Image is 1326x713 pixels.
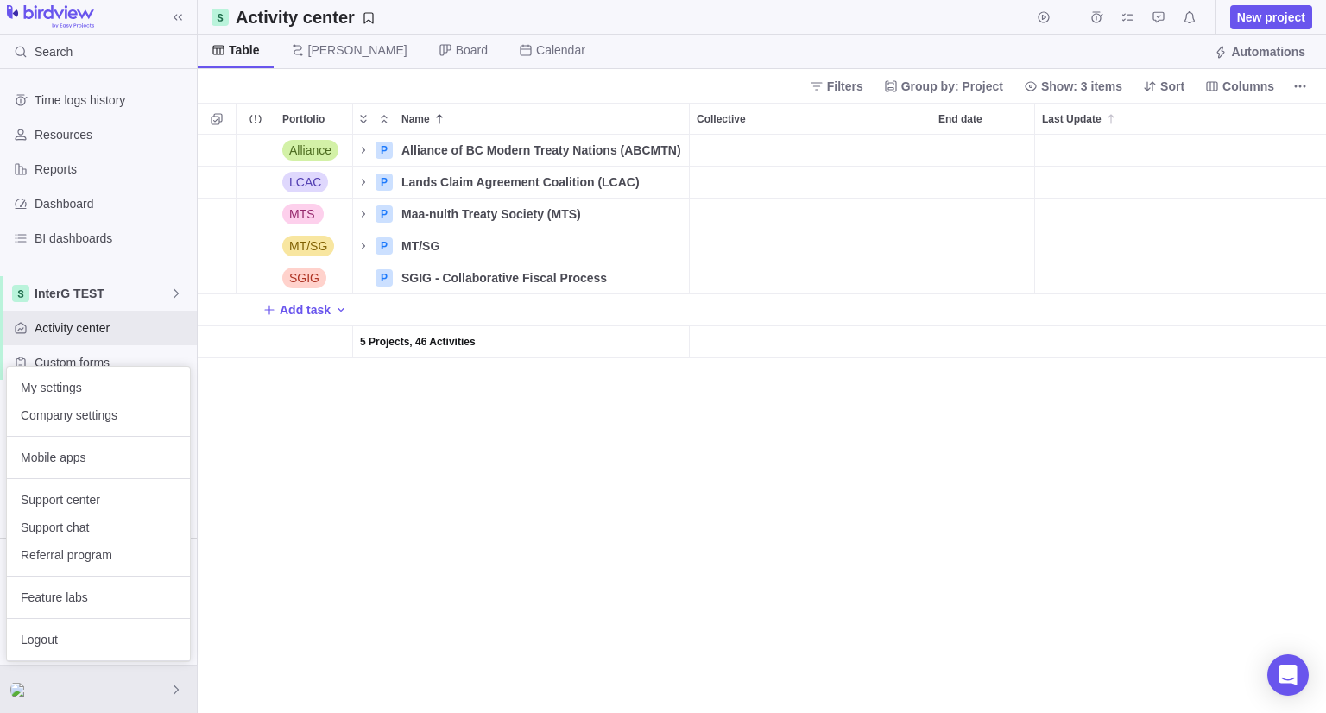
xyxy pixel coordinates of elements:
span: Feature labs [21,589,176,606]
span: My settings [21,379,176,396]
div: Sophie Gonthier [10,679,31,700]
a: Referral program [7,541,190,569]
span: Support chat [21,519,176,536]
a: Logout [7,626,190,653]
a: Support center [7,486,190,514]
span: Company settings [21,407,176,424]
a: Company settings [7,401,190,429]
span: Logout [21,631,176,648]
img: Show [10,683,31,697]
a: Support chat [7,514,190,541]
span: Referral program [21,546,176,564]
a: Mobile apps [7,444,190,471]
span: Support center [21,491,176,508]
a: My settings [7,374,190,401]
span: Mobile apps [21,449,176,466]
a: Feature labs [7,584,190,611]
